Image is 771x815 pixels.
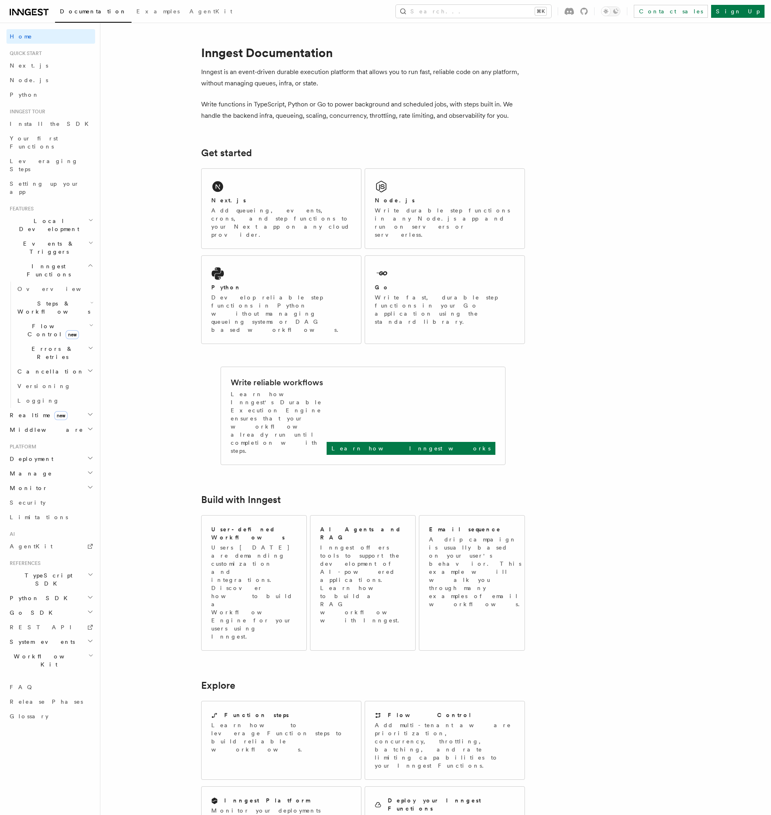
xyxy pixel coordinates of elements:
span: Glossary [10,713,49,719]
a: Function stepsLearn how to leverage Function steps to build reliable workflows. [201,701,361,780]
a: Release Phases [6,694,95,709]
a: Security [6,495,95,510]
span: Workflow Kit [6,652,88,669]
a: Home [6,29,95,44]
p: Write fast, durable step functions in your Go application using the standard library. [375,293,515,326]
a: User-defined WorkflowsUsers [DATE] are demanding customization and integrations. Discover how to ... [201,515,307,651]
span: Versioning [17,383,71,389]
span: TypeScript SDK [6,571,87,588]
button: Events & Triggers [6,236,95,259]
a: Leveraging Steps [6,154,95,176]
button: Realtimenew [6,408,95,422]
p: Add queueing, events, crons, and step functions to your Next app on any cloud provider. [211,206,351,239]
a: Explore [201,680,235,691]
p: Users [DATE] are demanding customization and integrations. Discover how to build a Workflow Engin... [211,543,297,641]
span: AI [6,531,15,537]
button: Steps & Workflows [14,296,95,319]
span: Security [10,499,46,506]
a: Versioning [14,379,95,393]
a: Documentation [55,2,132,23]
span: Monitor [6,484,48,492]
span: Leveraging Steps [10,158,78,172]
a: Python [6,87,95,102]
div: Inngest Functions [6,282,95,408]
a: Next.js [6,58,95,73]
span: AgentKit [10,543,53,550]
span: Install the SDK [10,121,93,127]
button: Workflow Kit [6,649,95,672]
h2: User-defined Workflows [211,525,297,541]
a: Node.js [6,73,95,87]
a: Flow ControlAdd multi-tenant aware prioritization, concurrency, throttling, batching, and rate li... [365,701,525,780]
button: Local Development [6,214,95,236]
a: REST API [6,620,95,635]
p: Inngest offers tools to support the development of AI-powered applications. Learn how to build a ... [320,543,407,624]
button: Inngest Functions [6,259,95,282]
span: Local Development [6,217,88,233]
span: Release Phases [10,698,83,705]
a: Setting up your app [6,176,95,199]
button: Search...⌘K [396,5,551,18]
span: System events [6,638,75,646]
button: Flow Controlnew [14,319,95,342]
h1: Inngest Documentation [201,45,525,60]
a: Logging [14,393,95,408]
span: Inngest tour [6,108,45,115]
button: Manage [6,466,95,481]
button: Go SDK [6,605,95,620]
p: A drip campaign is usually based on your user's behavior. This example will walk you through many... [429,535,525,608]
span: Steps & Workflows [14,299,90,316]
a: Install the SDK [6,117,95,131]
button: TypeScript SDK [6,568,95,591]
h2: Email sequence [429,525,501,533]
span: Manage [6,469,52,478]
p: Develop reliable step functions in Python without managing queueing systems or DAG based workflows. [211,293,351,334]
span: FAQ [10,684,36,690]
a: Glossary [6,709,95,724]
a: Get started [201,147,252,159]
span: Features [6,206,34,212]
p: Learn how Inngest's Durable Execution Engine ensures that your workflow already run until complet... [231,390,327,455]
span: Deployment [6,455,53,463]
button: Middleware [6,422,95,437]
h2: Write reliable workflows [231,377,323,388]
a: Node.jsWrite durable step functions in any Node.js app and run on servers or serverless. [365,168,525,249]
p: Write functions in TypeScript, Python or Go to power background and scheduled jobs, with steps bu... [201,99,525,121]
span: Flow Control [14,322,89,338]
a: PythonDevelop reliable step functions in Python without managing queueing systems or DAG based wo... [201,255,361,344]
button: Toggle dark mode [601,6,620,16]
span: Logging [17,397,59,404]
span: Python SDK [6,594,72,602]
button: Errors & Retries [14,342,95,364]
span: AgentKit [189,8,232,15]
button: System events [6,635,95,649]
button: Monitor [6,481,95,495]
h2: AI Agents and RAG [320,525,407,541]
span: Overview [17,286,101,292]
h2: Function steps [224,711,289,719]
a: FAQ [6,680,95,694]
p: Learn how Inngest works [331,444,491,452]
span: Limitations [10,514,68,520]
span: Go SDK [6,609,57,617]
span: Next.js [10,62,48,69]
span: Realtime [6,411,68,419]
button: Cancellation [14,364,95,379]
h2: Node.js [375,196,415,204]
p: Write durable step functions in any Node.js app and run on servers or serverless. [375,206,515,239]
span: new [54,411,68,420]
kbd: ⌘K [535,7,546,15]
a: AgentKit [6,539,95,554]
a: Sign Up [711,5,765,18]
a: Examples [132,2,185,22]
span: Home [10,32,32,40]
span: Events & Triggers [6,240,88,256]
span: Setting up your app [10,180,79,195]
span: new [66,330,79,339]
span: Quick start [6,50,42,57]
span: Node.js [10,77,48,83]
span: Middleware [6,426,83,434]
a: AgentKit [185,2,237,22]
p: Add multi-tenant aware prioritization, concurrency, throttling, batching, and rate limiting capab... [375,721,515,770]
span: Cancellation [14,367,84,376]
